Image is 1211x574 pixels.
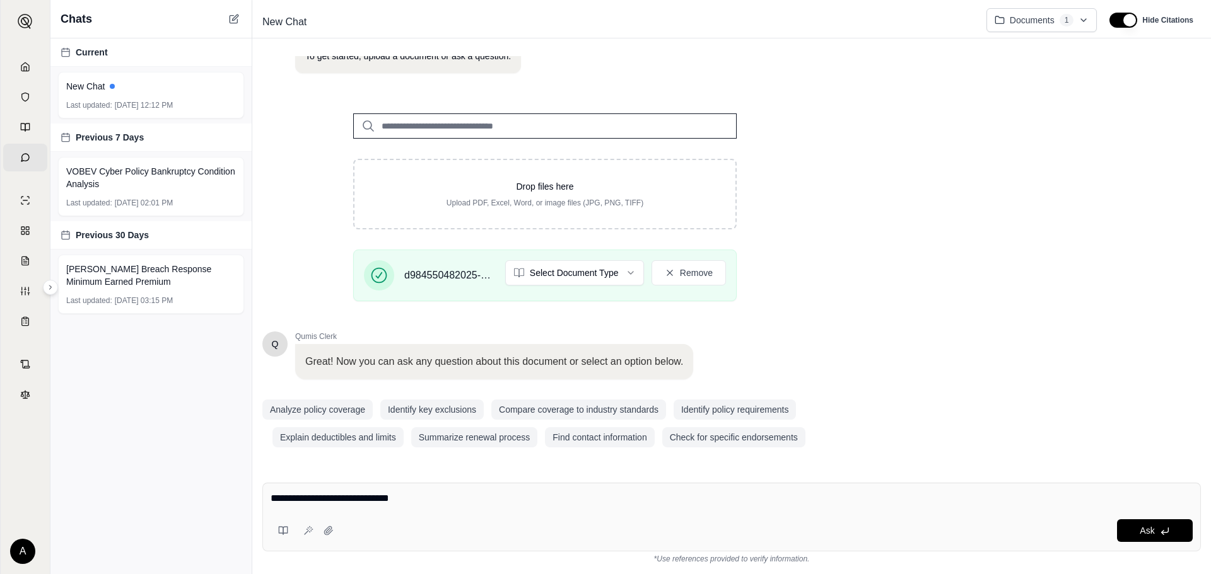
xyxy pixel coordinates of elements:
a: Coverage Table [3,307,47,335]
span: Previous 30 Days [76,229,149,241]
a: Policy Comparisons [3,217,47,244]
a: Documents Vault [3,83,47,111]
span: [PERSON_NAME] Breach Response Minimum Earned Premium [66,263,236,288]
button: Explain deductibles and limits [272,427,404,447]
span: Last updated: [66,198,112,208]
button: Find contact information [545,427,654,447]
span: Hide Citations [1142,15,1193,25]
span: Current [76,46,108,59]
a: Home [3,53,47,81]
button: New Chat [226,11,242,26]
button: Summarize renewal process [411,427,538,447]
button: Expand sidebar [43,280,58,295]
button: Compare coverage to industry standards [491,399,666,420]
button: Remove [652,260,726,285]
button: Documents1 [986,8,1097,32]
div: Edit Title [257,12,976,32]
span: VOBEV Cyber Policy Bankruptcy Condition Analysis [66,165,236,190]
p: Upload PDF, Excel, Word, or image files (JPG, PNG, TIFF) [375,198,715,208]
button: Check for specific endorsements [662,427,805,447]
a: Claim Coverage [3,247,47,275]
span: Last updated: [66,296,112,306]
img: Expand sidebar [18,14,33,29]
span: New Chat [257,12,312,32]
a: Single Policy [3,187,47,214]
button: Analyze policy coverage [262,399,373,420]
span: Previous 7 Days [76,131,144,144]
span: Chats [61,10,92,28]
span: [DATE] 12:12 PM [115,100,173,110]
span: Hello [272,338,279,350]
a: Legal Search Engine [3,381,47,408]
span: Qumis Clerk [295,331,693,342]
span: [DATE] 02:01 PM [115,198,173,208]
span: Documents [1010,14,1055,26]
span: Last updated: [66,100,112,110]
p: Drop files here [375,180,715,193]
span: d984550482025-03-03T000000.pdf [404,268,495,283]
p: To get started, upload a document or ask a question. [305,50,511,63]
span: Ask [1140,525,1154,536]
span: [DATE] 03:15 PM [115,296,173,306]
a: Contract Analysis [3,350,47,378]
a: Chat [3,144,47,171]
div: A [10,539,35,564]
span: 1 [1060,14,1074,26]
button: Identify policy requirements [674,399,796,420]
button: Identify key exclusions [380,399,484,420]
div: *Use references provided to verify information. [262,551,1201,564]
button: Expand sidebar [13,9,38,34]
a: Prompt Library [3,113,47,141]
span: New Chat [66,80,105,93]
a: Custom Report [3,277,47,305]
button: Ask [1117,519,1193,542]
p: Great! Now you can ask any question about this document or select an option below. [305,354,683,369]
